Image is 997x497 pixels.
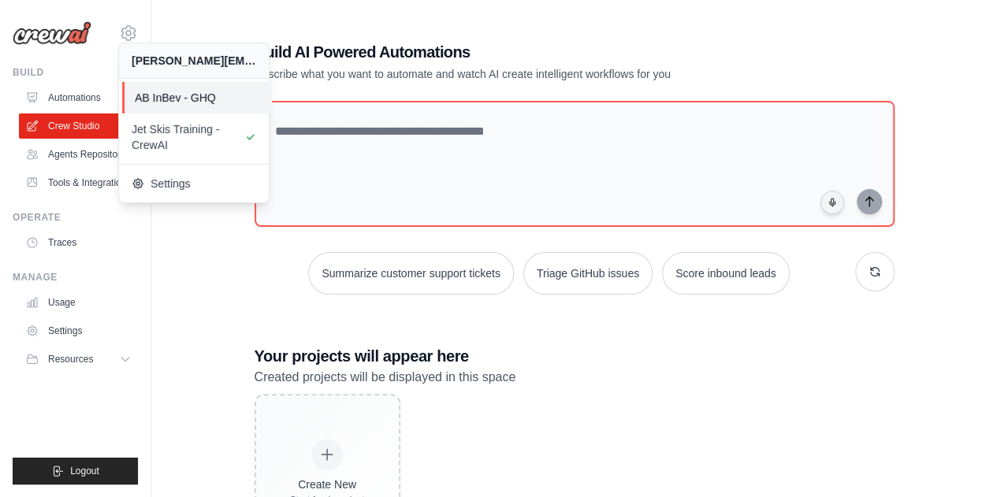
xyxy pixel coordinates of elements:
[13,66,138,79] div: Build
[820,191,844,214] button: Click to speak your automation idea
[855,252,895,291] button: Get new suggestions
[119,168,269,199] a: Settings
[255,66,784,82] p: Describe what you want to automate and watch AI create intelligent workflows for you
[255,345,895,367] h3: Your projects will appear here
[13,458,138,484] button: Logout
[132,121,256,153] span: Jet Skis Training - CrewAI
[48,353,93,365] span: Resources
[523,252,653,295] button: Triage GitHub issues
[13,271,138,284] div: Manage
[255,367,895,388] p: Created projects will be displayed in this space
[132,176,256,191] span: Settings
[19,347,138,372] button: Resources
[19,85,138,110] a: Automations
[19,142,138,167] a: Agents Repository
[308,252,513,295] button: Summarize customer support tickets
[255,41,784,63] h1: Build AI Powered Automations
[119,113,269,161] a: Jet Skis Training - CrewAI
[13,211,138,224] div: Operate
[132,53,256,69] div: [PERSON_NAME][EMAIL_ADDRESS][DOMAIN_NAME]
[70,465,99,477] span: Logout
[19,318,138,343] a: Settings
[662,252,790,295] button: Score inbound leads
[122,82,272,113] a: AB InBev - GHQ
[19,170,138,195] a: Tools & Integrations
[135,90,259,106] span: AB InBev - GHQ
[19,230,138,255] a: Traces
[13,21,91,45] img: Logo
[19,290,138,315] a: Usage
[290,477,365,492] div: Create New
[19,113,138,139] a: Crew Studio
